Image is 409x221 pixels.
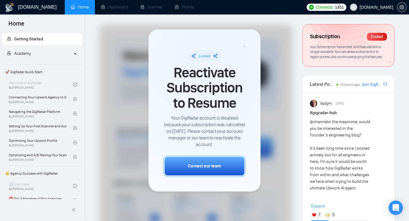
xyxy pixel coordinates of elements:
[397,2,407,12] button: setting
[72,207,78,213] span: double-left
[9,100,67,104] span: By [PERSON_NAME]
[73,97,77,101] span: lock
[9,129,67,133] span: By [PERSON_NAME]
[3,66,81,78] span: 🚀 GigRadar Quick Start
[320,100,332,107] span: Vadym
[73,155,77,159] span: lock
[199,54,210,58] span: Locked
[316,4,334,11] span: Connects:
[163,115,246,148] span: Your GigRadar account is disabled because your subscription was cancelled on [DATE]. Please conta...
[335,4,344,11] span: 1451
[311,204,325,209] span: Expand
[312,213,316,217] img: ❤️
[163,65,246,110] span: Reactivate Subscription to Resume
[2,33,82,45] li: Getting Started
[326,213,330,217] img: 🙌
[310,80,335,88] span: Latest Posts from the GigRadar Community
[336,101,344,106] span: [DATE]
[73,198,77,203] span: lock
[73,82,77,87] span: check-circle
[3,167,81,179] span: 👑 Agency Success with GigRadar
[73,140,77,145] span: lock
[309,5,314,10] img: upwork-logo.png
[7,51,31,56] span: Academy
[9,196,67,202] span: ⛔ Top 3 Mistakes of Pro Agencies
[9,94,67,100] span: Connecting Your Upwork Agency to GigRadar
[9,123,67,129] span: Setting Up Your First Scanner and Auto-Bidder
[310,119,328,124] span: @channel
[4,19,29,32] span: Home
[367,33,387,41] div: Ended
[14,36,43,42] span: Getting Started
[383,81,387,87] a: export
[310,45,383,59] span: Your subscription has ended, and features are no longer available. You can renew subscription to ...
[397,5,407,10] a: setting
[389,201,403,215] div: Open Intercom Messenger
[383,82,387,86] span: export
[188,163,221,170] div: Contact our team
[397,5,406,10] span: setting
[73,126,77,130] span: lock
[9,138,67,144] span: Optimizing Your Upwork Profile
[9,152,67,158] span: Optimizing and A/B Testing Your Scanner for Better Results
[7,51,11,55] span: lock
[332,212,335,218] span: 5
[310,100,317,107] img: Vadym
[5,3,14,12] img: logo
[9,158,67,162] span: By [PERSON_NAME]
[340,82,360,87] span: 15 hours ago
[71,5,89,10] a: homeHome
[163,155,246,177] button: Contact our team
[361,81,382,88] a: Join GigRadar Slack Community
[9,144,67,147] span: By [PERSON_NAME]
[310,110,387,116] h1: # gigradar-hub
[73,184,77,188] span: check-circle
[7,37,11,41] span: lock
[310,32,340,42] span: Subscription
[9,109,67,115] span: Navigating the GigRadar Platform
[9,115,67,118] span: By [PERSON_NAME]
[318,212,320,218] span: 7
[14,51,31,56] span: Academy
[351,5,356,9] span: user
[73,111,77,116] span: lock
